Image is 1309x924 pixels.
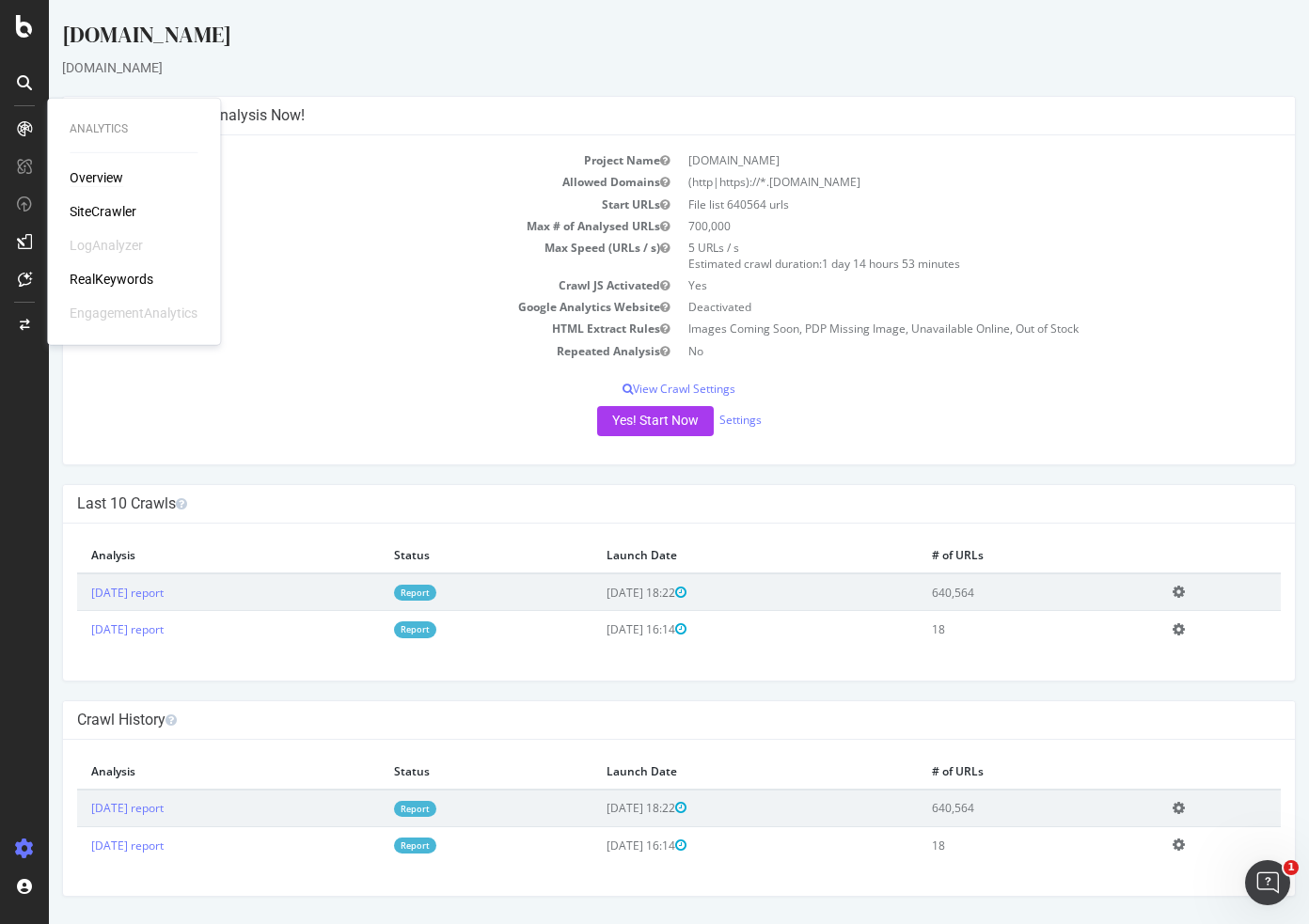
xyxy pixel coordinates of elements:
[331,538,544,573] th: Status
[28,296,630,318] td: Google Analytics Website
[42,838,115,854] a: [DATE] report
[28,194,630,215] td: Start URLs
[70,304,197,322] div: EngagementAnalytics
[28,274,630,296] td: Crawl JS Activated
[630,296,1232,318] td: Deactivated
[13,19,1247,58] div: [DOMAIN_NAME]
[558,621,638,637] span: [DATE] 16:14
[345,585,387,601] a: Report
[28,106,1232,125] h4: Configure your New Analysis Now!
[28,340,630,362] td: Repeated Analysis
[670,412,713,428] a: Settings
[544,538,869,573] th: Launch Date
[869,611,1110,648] td: 18
[42,621,115,637] a: [DATE] report
[70,168,123,187] a: Overview
[70,121,197,137] div: Analytics
[28,149,630,171] td: Project Name
[345,621,387,637] a: Report
[28,171,630,193] td: Allowed Domains
[630,318,1232,339] td: Images Coming Soon, PDP Missing Image, Unavailable Online, Out of Stock
[331,754,544,790] th: Status
[345,838,387,854] a: Report
[558,585,638,601] span: [DATE] 18:22
[13,58,1247,77] div: [DOMAIN_NAME]
[1284,860,1299,875] span: 1
[28,381,1232,397] p: View Crawl Settings
[28,754,331,790] th: Analysis
[345,801,387,817] a: Report
[1245,860,1290,905] iframe: Intercom live chat
[548,406,665,436] button: Yes! Start Now
[869,538,1110,573] th: # of URLs
[630,149,1232,171] td: [DOMAIN_NAME]
[773,256,911,272] span: 1 day 14 hours 53 minutes
[558,838,638,854] span: [DATE] 16:14
[28,711,1232,729] h4: Crawl History
[630,215,1232,237] td: 700,000
[558,800,638,816] span: [DATE] 18:22
[630,340,1232,362] td: No
[28,538,331,573] th: Analysis
[70,202,136,221] a: SiteCrawler
[28,318,630,339] td: HTML Extract Rules
[70,270,153,289] a: RealKeywords
[544,754,869,790] th: Launch Date
[869,827,1110,864] td: 18
[28,494,1232,513] h4: Last 10 Crawls
[42,585,115,601] a: [DATE] report
[869,754,1110,790] th: # of URLs
[28,215,630,237] td: Max # of Analysed URLs
[630,274,1232,296] td: Yes
[70,236,143,255] div: LogAnalyzer
[28,237,630,274] td: Max Speed (URLs / s)
[630,237,1232,274] td: 5 URLs / s Estimated crawl duration:
[630,171,1232,193] td: (http|https)://*.[DOMAIN_NAME]
[869,790,1110,827] td: 640,564
[630,194,1232,215] td: File list 640564 urls
[42,800,115,816] a: [DATE] report
[869,573,1110,611] td: 640,564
